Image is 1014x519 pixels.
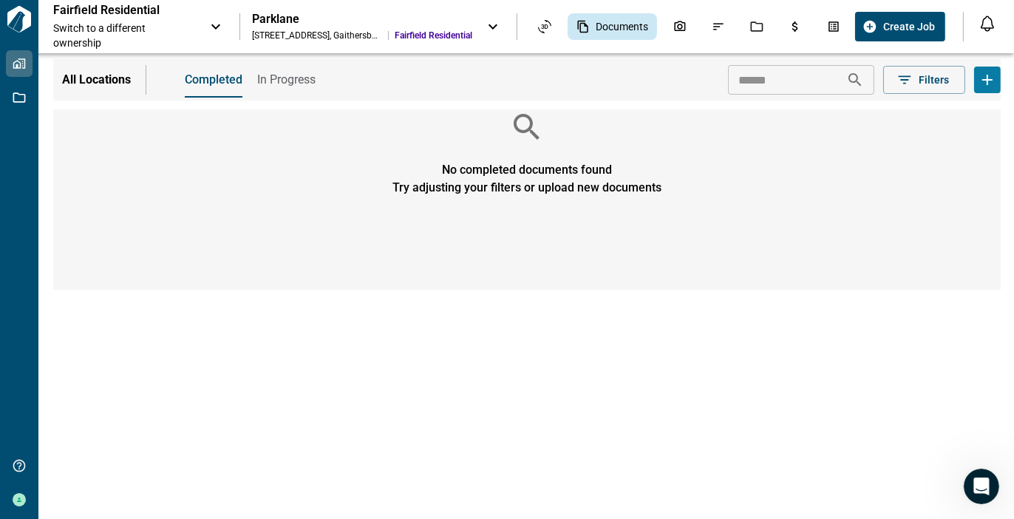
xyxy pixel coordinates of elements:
iframe: Intercom live chat [964,469,999,504]
span: Documents [596,19,648,34]
button: Create Job [855,12,945,41]
span: Fairfield Residential [395,30,472,41]
div: Parklane [252,12,472,27]
div: Documents [568,13,657,40]
p: All Locations [62,71,131,89]
button: Open notification feed [976,12,999,35]
span: In Progress [257,72,316,87]
div: Asset View [529,14,560,39]
span: Switch to a different ownership [53,21,195,50]
div: Budgets [780,14,811,39]
div: Photos [664,14,695,39]
span: Try adjusting your filters or upload new documents [392,177,661,195]
div: [STREET_ADDRESS] , Gaithersburg , MD [252,30,382,41]
div: Issues & Info [703,14,734,39]
button: Filters [883,66,965,94]
span: Completed [185,72,242,87]
div: base tabs [170,62,316,98]
span: Create Job [883,19,935,34]
button: Upload documents [974,67,1001,93]
p: Fairfield Residential [53,3,186,18]
div: Jobs [741,14,772,39]
div: Takeoff Center [818,14,849,39]
span: Filters [919,72,949,87]
span: No completed documents found [442,145,612,177]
